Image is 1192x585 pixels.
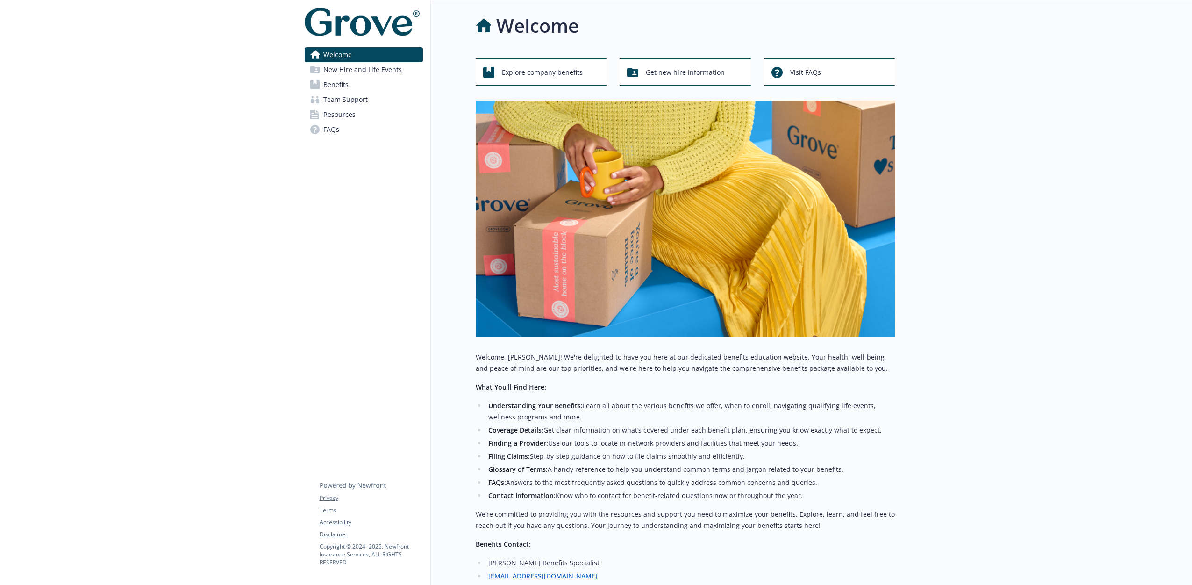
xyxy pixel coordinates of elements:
[323,47,352,62] span: Welcome
[620,58,751,86] button: Get new hire information
[323,62,402,77] span: New Hire and Life Events
[305,92,423,107] a: Team Support
[320,518,422,527] a: Accessibility
[486,477,895,488] li: Answers to the most frequently asked questions to quickly address common concerns and queries.
[486,438,895,449] li: Use our tools to locate in-network providers and facilities that meet your needs.
[305,62,423,77] a: New Hire and Life Events
[486,490,895,501] li: Know who to contact for benefit-related questions now or throughout the year.
[488,491,556,500] strong: Contact Information:
[488,439,548,448] strong: Finding a Provider:
[486,451,895,462] li: Step-by-step guidance on how to file claims smoothly and efficiently.
[305,122,423,137] a: FAQs
[476,540,531,549] strong: Benefits Contact:
[305,77,423,92] a: Benefits
[476,383,546,391] strong: What You’ll Find Here:
[496,12,579,40] h1: Welcome
[486,464,895,475] li: A handy reference to help you understand common terms and jargon related to your benefits.
[323,122,339,137] span: FAQs
[486,400,895,423] li: Learn all about the various benefits we offer, when to enroll, navigating qualifying life events,...
[320,506,422,514] a: Terms
[320,494,422,502] a: Privacy
[488,571,598,580] a: [EMAIL_ADDRESS][DOMAIN_NAME]
[305,47,423,62] a: Welcome
[323,92,368,107] span: Team Support
[488,478,506,487] strong: FAQs:
[320,530,422,539] a: Disclaimer
[646,64,725,81] span: Get new hire information
[476,58,607,86] button: Explore company benefits
[320,542,422,566] p: Copyright © 2024 - 2025 , Newfront Insurance Services, ALL RIGHTS RESERVED
[502,64,583,81] span: Explore company benefits
[476,101,895,337] img: overview page banner
[323,107,356,122] span: Resources
[790,64,821,81] span: Visit FAQs
[486,425,895,436] li: Get clear information on what’s covered under each benefit plan, ensuring you know exactly what t...
[476,352,895,374] p: Welcome, [PERSON_NAME]! We're delighted to have you here at our dedicated benefits education webs...
[305,107,423,122] a: Resources
[488,465,548,474] strong: Glossary of Terms:
[323,77,349,92] span: Benefits
[764,58,895,86] button: Visit FAQs
[488,401,583,410] strong: Understanding Your Benefits:
[486,557,895,569] li: [PERSON_NAME] Benefits Specialist
[488,452,530,461] strong: Filing Claims:
[488,426,543,434] strong: Coverage Details:
[476,509,895,531] p: We’re committed to providing you with the resources and support you need to maximize your benefit...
